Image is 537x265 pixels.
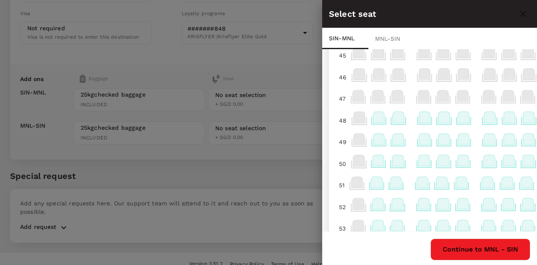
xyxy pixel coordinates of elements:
[336,113,350,128] div: 48
[336,199,349,215] div: 52
[430,239,530,260] button: Continue to MNL - SIN
[368,28,414,49] div: MNL - SIN
[336,156,349,171] div: 50
[336,178,348,193] div: 51
[329,7,516,21] div: Select seat
[322,28,368,49] div: SIN - MNL
[336,91,349,106] div: 47
[336,221,349,236] div: 53
[336,134,350,150] div: 49
[336,48,349,63] div: 45
[336,70,350,85] div: 46
[516,7,530,21] button: close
